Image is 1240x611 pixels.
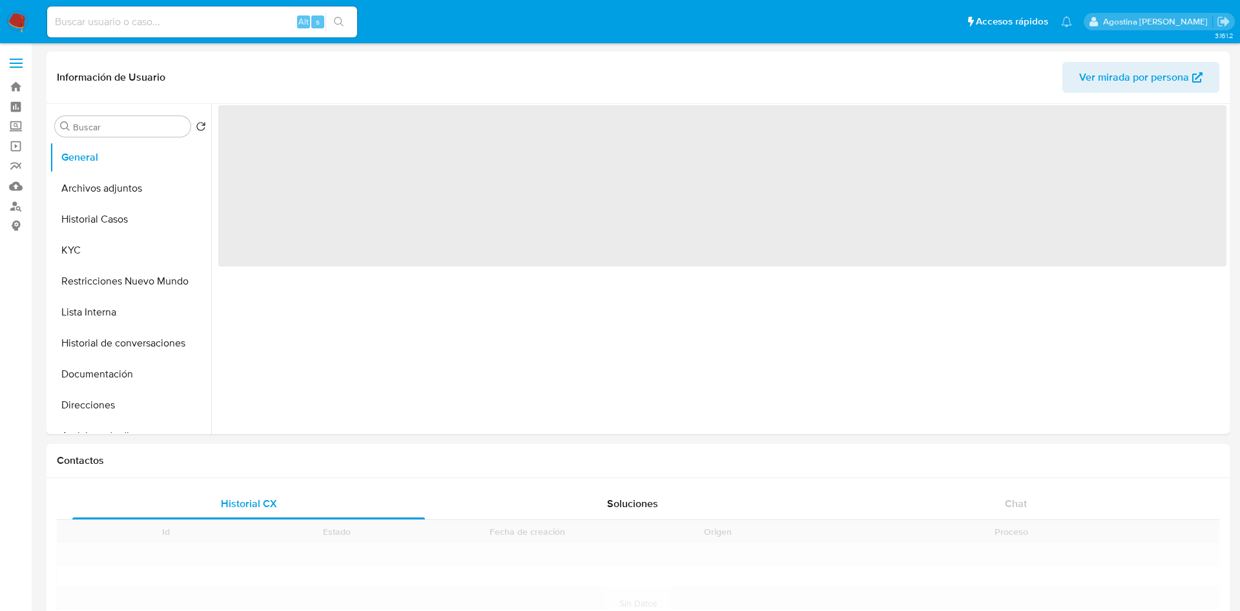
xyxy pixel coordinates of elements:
span: Accesos rápidos [976,15,1048,28]
button: Ver mirada por persona [1062,62,1219,93]
button: search-icon [325,13,352,31]
span: Historial CX [221,496,277,511]
button: Historial de conversaciones [50,328,211,359]
button: Archivos adjuntos [50,173,211,204]
span: Chat [1005,496,1027,511]
span: Soluciones [607,496,658,511]
span: Ver mirada por persona [1079,62,1189,93]
button: Documentación [50,359,211,390]
button: Buscar [60,121,70,132]
button: Direcciones [50,390,211,421]
a: Salir [1217,15,1230,28]
button: Historial Casos [50,204,211,235]
h1: Contactos [57,454,1219,467]
button: Restricciones Nuevo Mundo [50,266,211,297]
button: General [50,142,211,173]
span: s [316,15,320,28]
button: Anticipos de dinero [50,421,211,452]
span: Alt [298,15,309,28]
a: Notificaciones [1061,16,1072,27]
p: agostina.faruolo@mercadolibre.com [1103,15,1212,28]
input: Buscar usuario o caso... [47,14,357,30]
span: ‌ [218,105,1226,266]
button: KYC [50,235,211,266]
button: Volver al orden por defecto [196,121,206,135]
h1: Información de Usuario [57,71,165,84]
input: Buscar [73,121,185,133]
button: Lista Interna [50,297,211,328]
